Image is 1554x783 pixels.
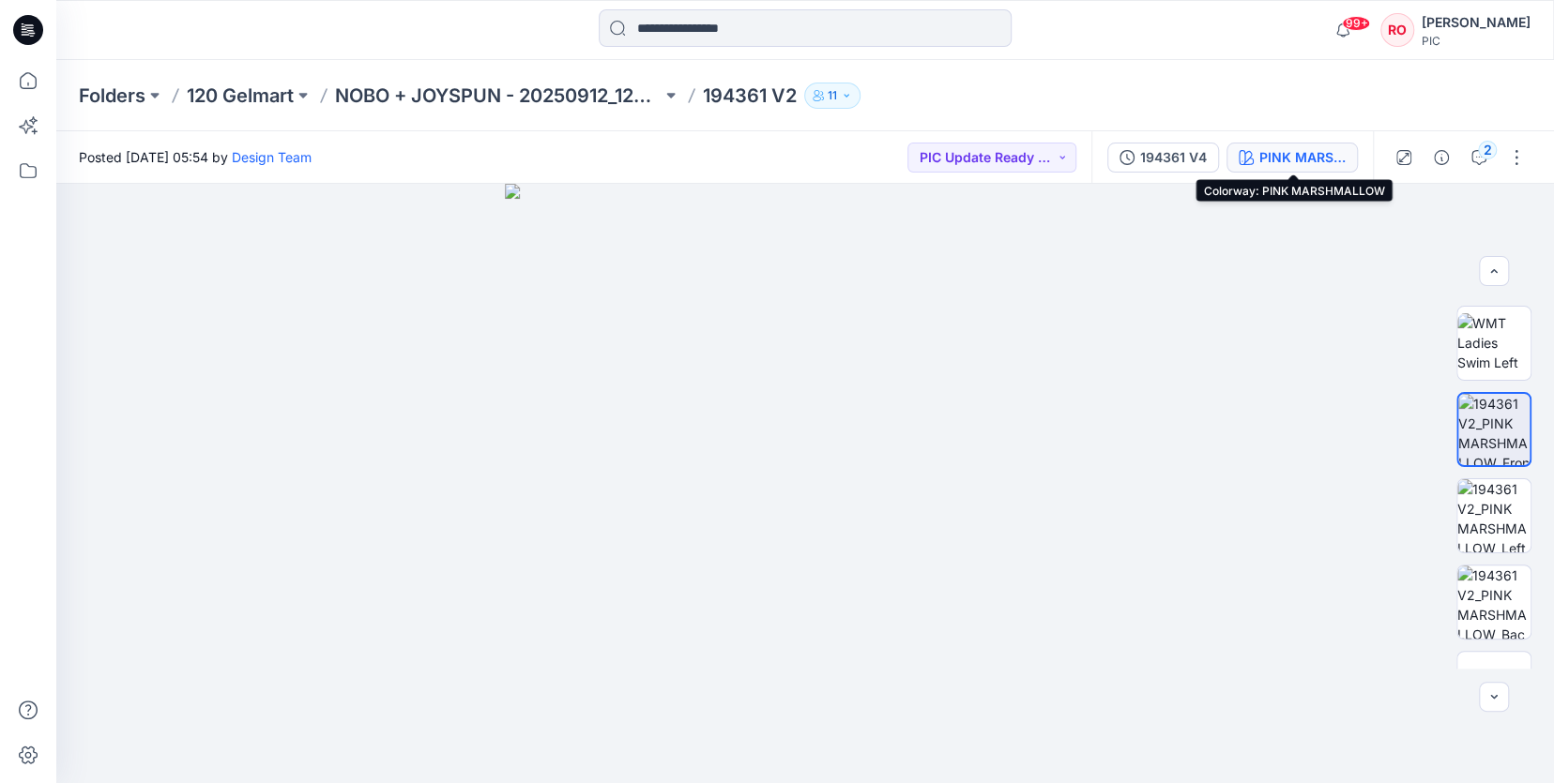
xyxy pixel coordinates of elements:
a: Design Team [232,149,312,165]
img: eyJhbGciOiJIUzI1NiIsImtpZCI6IjAiLCJzbHQiOiJzZXMiLCJ0eXAiOiJKV1QifQ.eyJkYXRhIjp7InR5cGUiOiJzdG9yYW... [505,184,1105,783]
p: 194361 V2 [703,83,797,109]
a: NOBO + JOYSPUN - 20250912_120_GC [335,83,662,109]
div: 194361 V4 [1140,147,1207,168]
div: PIC [1422,34,1531,48]
span: 99+ [1342,16,1370,31]
button: Details [1426,143,1456,173]
div: PINK MARSHMALLOW [1259,147,1346,168]
button: 194361 V4 [1107,143,1219,173]
a: 120 Gelmart [187,83,294,109]
div: RO [1380,13,1414,47]
button: 11 [804,83,861,109]
div: [PERSON_NAME] [1422,11,1531,34]
p: 11 [828,85,837,106]
img: 194361 V2_PINK MARSHMALLOW_Front [1458,394,1530,465]
img: WMT Ladies Swim Left [1457,313,1531,372]
a: Folders [79,83,145,109]
div: 2 [1478,141,1497,159]
img: 194361 V2_PINK MARSHMALLOW_Left [1457,479,1531,552]
button: PINK MARSHMALLOW [1226,143,1358,173]
img: 194361 V2_PINK MARSHMALLOW_Back [1457,565,1531,639]
button: 2 [1464,143,1494,173]
span: Posted [DATE] 05:54 by [79,147,312,167]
